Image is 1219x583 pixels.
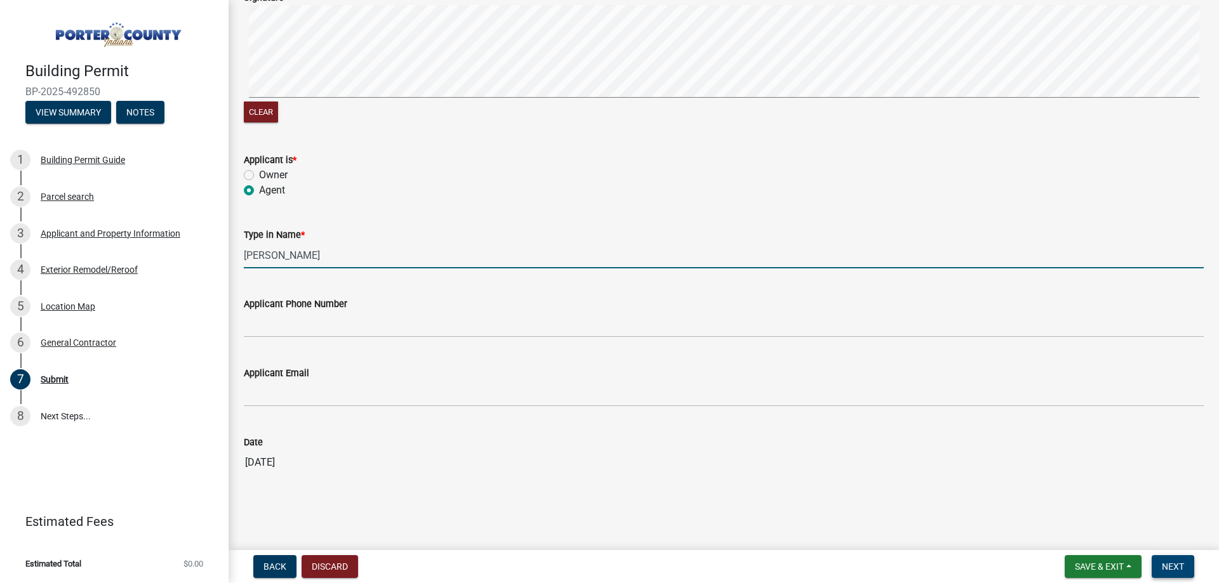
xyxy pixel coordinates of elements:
[244,231,305,240] label: Type in Name
[244,156,296,165] label: Applicant is
[183,560,203,568] span: $0.00
[10,223,30,244] div: 3
[41,229,180,238] div: Applicant and Property Information
[41,192,94,201] div: Parcel search
[10,332,30,353] div: 6
[259,167,288,183] label: Owner
[116,101,164,124] button: Notes
[10,406,30,426] div: 8
[244,369,309,378] label: Applicant Email
[10,296,30,317] div: 5
[41,302,95,311] div: Location Map
[41,155,125,164] div: Building Permit Guide
[1152,555,1194,578] button: Next
[10,187,30,207] div: 2
[10,259,30,280] div: 4
[116,108,164,118] wm-modal-confirm: Notes
[25,108,111,118] wm-modal-confirm: Summary
[10,369,30,390] div: 7
[302,555,358,578] button: Discard
[1162,561,1184,572] span: Next
[253,555,296,578] button: Back
[41,338,116,347] div: General Contractor
[41,375,69,384] div: Submit
[1075,561,1124,572] span: Save & Exit
[263,561,286,572] span: Back
[41,265,138,274] div: Exterior Remodel/Reroof
[244,102,278,122] button: Clear
[10,150,30,170] div: 1
[1065,555,1142,578] button: Save & Exit
[244,438,263,447] label: Date
[25,13,208,49] img: Porter County, Indiana
[10,509,208,534] a: Estimated Fees
[25,62,218,81] h4: Building Permit
[244,300,347,309] label: Applicant Phone Number
[25,101,111,124] button: View Summary
[25,560,81,568] span: Estimated Total
[25,86,203,98] span: BP-2025-492850
[259,183,285,198] label: Agent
